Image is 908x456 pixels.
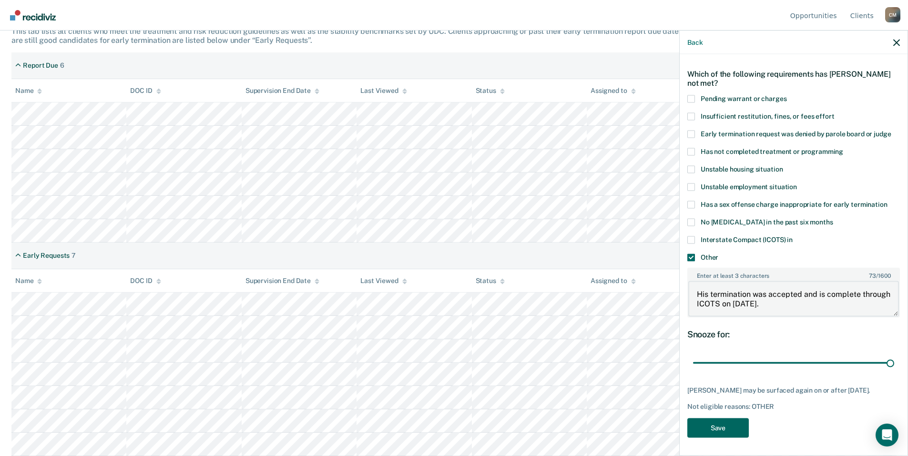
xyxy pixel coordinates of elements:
span: Has not completed treatment or programming [701,147,843,155]
div: Assigned to [591,277,635,285]
div: Not eligible reasons: OTHER [687,402,900,410]
div: Last Viewed [360,277,407,285]
div: Report Due [23,61,58,70]
span: Unstable employment situation [701,182,797,190]
div: 6 [60,61,64,70]
div: 7 [71,252,76,260]
span: Pending warrant or charges [701,94,786,102]
span: Interstate Compact (ICOTS) in [701,235,793,243]
div: Name [15,87,42,95]
div: DOC ID [130,277,161,285]
div: Status [476,277,505,285]
span: Other [701,253,718,261]
span: No [MEDICAL_DATA] in the past six months [701,218,833,225]
button: Save [687,418,749,437]
span: Unstable housing situation [701,165,783,172]
div: Supervision End Date [245,277,319,285]
div: Last Viewed [360,87,407,95]
img: Recidiviz [10,10,56,20]
div: This tab lists all clients who meet the treatment and risk reduction guidelines as well as the st... [11,27,897,45]
span: Insufficient restitution, fines, or fees effort [701,112,834,120]
div: Snooze for: [687,329,900,339]
span: Has a sex offense charge inappropriate for early termination [701,200,888,208]
div: Status [476,87,505,95]
span: Early termination request was denied by parole board or judge [701,130,891,137]
div: Which of the following requirements has [PERSON_NAME] not met? [687,61,900,95]
button: Profile dropdown button [885,7,900,22]
div: [PERSON_NAME] may be surfaced again on or after [DATE]. [687,386,900,395]
label: Enter at least 3 characters [688,268,899,279]
div: Open Intercom Messenger [876,424,898,446]
div: Supervision End Date [245,87,319,95]
div: Name [15,277,42,285]
span: / 1600 [869,272,890,279]
div: Early Requests [23,252,70,260]
div: DOC ID [130,87,161,95]
textarea: His termination was accepted and is complete through ICOTS on [DATE]. [688,281,899,316]
div: C M [885,7,900,22]
div: Assigned to [591,87,635,95]
button: Back [687,38,703,46]
span: 73 [869,272,876,279]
